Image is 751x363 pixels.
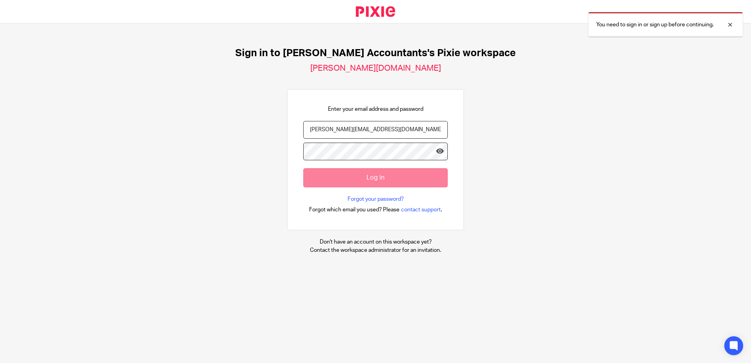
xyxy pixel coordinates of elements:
[309,206,399,214] span: Forgot which email you used? Please
[596,21,714,29] p: You need to sign in or sign up before continuing.
[303,121,448,139] input: name@example.com
[310,246,441,254] p: Contact the workspace administrator for an invitation.
[303,168,448,187] input: Log in
[401,206,441,214] span: contact support
[309,205,442,214] div: .
[348,195,404,203] a: Forgot your password?
[328,105,423,113] p: Enter your email address and password
[235,47,516,59] h1: Sign in to [PERSON_NAME] Accountants's Pixie workspace
[310,238,441,246] p: Don't have an account on this workspace yet?
[310,63,441,73] h2: [PERSON_NAME][DOMAIN_NAME]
